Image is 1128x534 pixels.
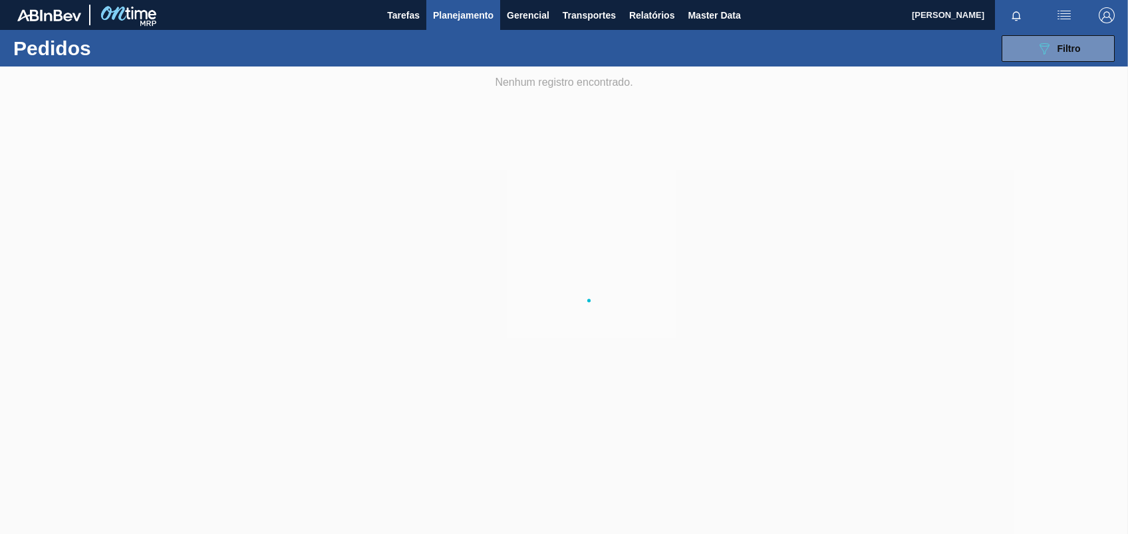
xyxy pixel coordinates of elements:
[995,6,1038,25] button: Notificações
[13,41,208,56] h1: Pedidos
[1056,7,1072,23] img: userActions
[433,7,493,23] span: Planejamento
[507,7,549,23] span: Gerencial
[688,7,740,23] span: Master Data
[563,7,616,23] span: Transportes
[1057,43,1081,54] span: Filtro
[629,7,674,23] span: Relatórios
[17,9,81,21] img: TNhmsLtSVTkK8tSr43FrP2fwEKptu5GPRR3wAAAABJRU5ErkJggg==
[387,7,420,23] span: Tarefas
[1002,35,1115,62] button: Filtro
[1099,7,1115,23] img: Logout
